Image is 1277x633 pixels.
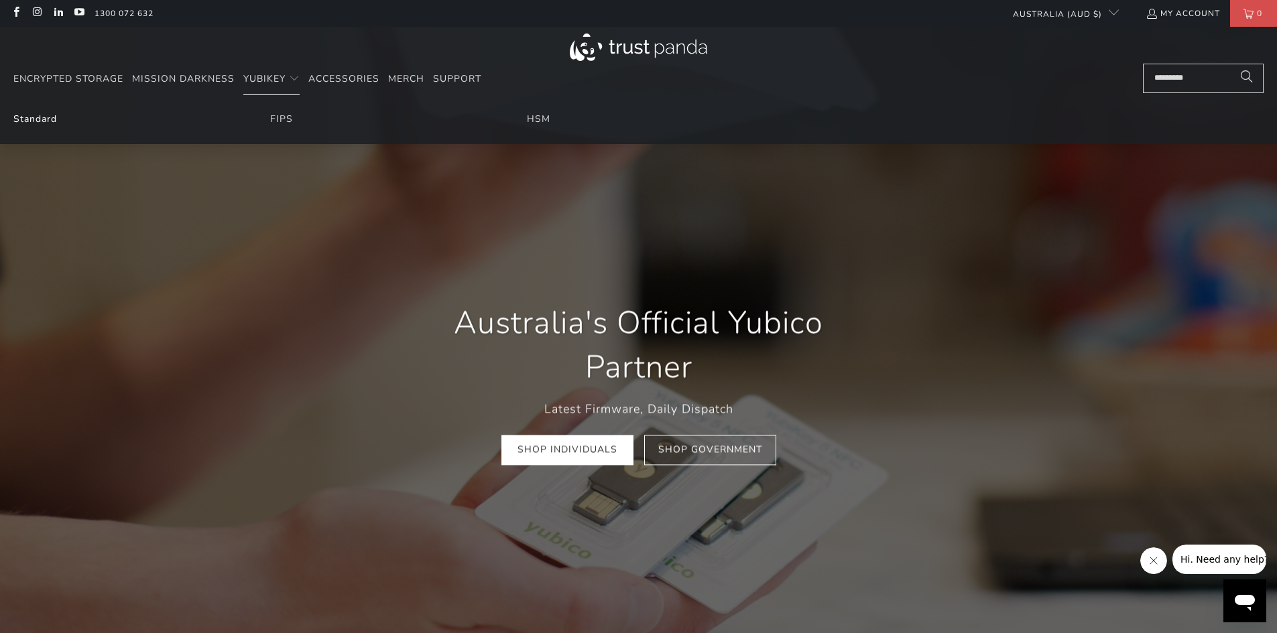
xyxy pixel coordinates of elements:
a: Encrypted Storage [13,64,123,95]
a: My Account [1146,6,1220,21]
h1: Australia's Official Yubico Partner [418,301,860,389]
span: Hi. Need any help? [8,9,97,20]
span: Accessories [308,72,379,85]
a: Shop Government [644,435,776,466]
span: Encrypted Storage [13,72,123,85]
a: HSM [527,113,550,125]
a: Support [433,64,481,95]
iframe: Button to launch messaging window [1223,579,1266,622]
iframe: Message from company [1172,545,1266,574]
a: Mission Darkness [132,64,235,95]
a: Merch [388,64,424,95]
a: Trust Panda Australia on YouTube [73,8,84,19]
summary: YubiKey [243,64,300,95]
span: Support [433,72,481,85]
span: Merch [388,72,424,85]
nav: Translation missing: en.navigation.header.main_nav [13,64,481,95]
iframe: Close message [1140,547,1167,574]
span: YubiKey [243,72,286,85]
a: Trust Panda Australia on Instagram [31,8,42,19]
a: 1300 072 632 [95,6,154,21]
img: Trust Panda Australia [570,33,707,61]
p: Latest Firmware, Daily Dispatch [418,399,860,419]
a: Standard [13,113,57,125]
a: Accessories [308,64,379,95]
a: Trust Panda Australia on LinkedIn [52,8,64,19]
input: Search... [1143,64,1264,93]
a: Trust Panda Australia on Facebook [10,8,21,19]
span: Mission Darkness [132,72,235,85]
button: Search [1230,64,1264,93]
a: FIPS [270,113,293,125]
a: Shop Individuals [501,435,633,466]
